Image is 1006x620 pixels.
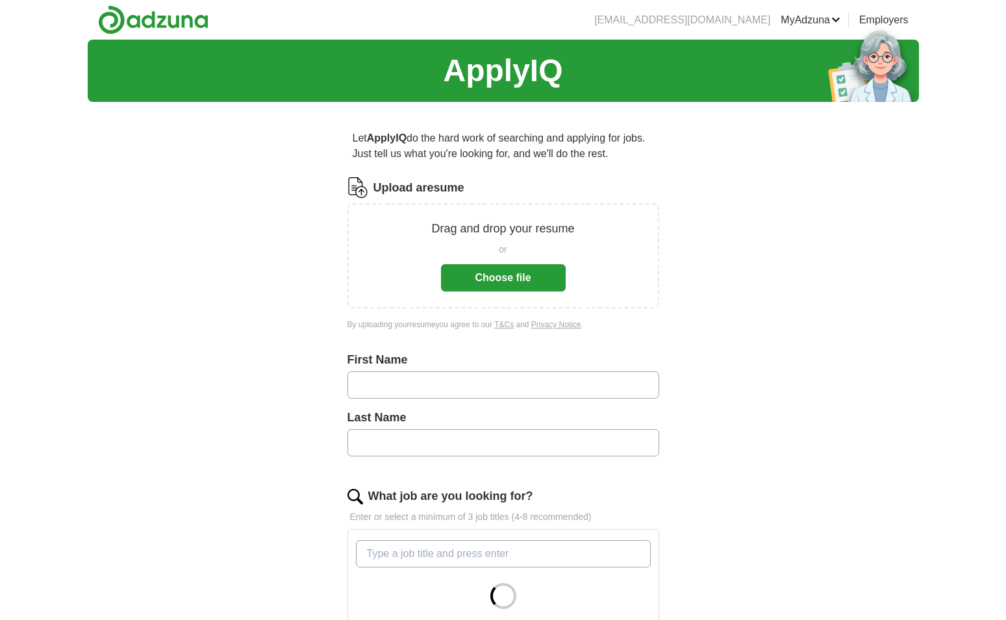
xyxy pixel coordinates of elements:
label: Last Name [347,409,659,427]
label: First Name [347,351,659,369]
input: Type a job title and press enter [356,540,651,567]
a: Employers [859,12,909,28]
h1: ApplyIQ [443,47,562,94]
p: Let do the hard work of searching and applying for jobs. Just tell us what you're looking for, an... [347,125,659,167]
strong: ApplyIQ [367,132,407,143]
span: or [499,243,507,256]
p: Enter or select a minimum of 3 job titles (4-8 recommended) [347,510,659,524]
li: [EMAIL_ADDRESS][DOMAIN_NAME] [594,12,770,28]
label: What job are you looking for? [368,488,533,505]
a: T&Cs [494,320,514,329]
div: By uploading your resume you agree to our and . [347,319,659,330]
button: Choose file [441,264,566,291]
img: Adzuna logo [98,5,208,34]
a: MyAdzuna [781,12,840,28]
p: Drag and drop your resume [431,220,574,238]
label: Upload a resume [373,179,464,197]
img: search.png [347,489,363,504]
a: Privacy Notice [531,320,581,329]
img: CV Icon [347,177,368,198]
